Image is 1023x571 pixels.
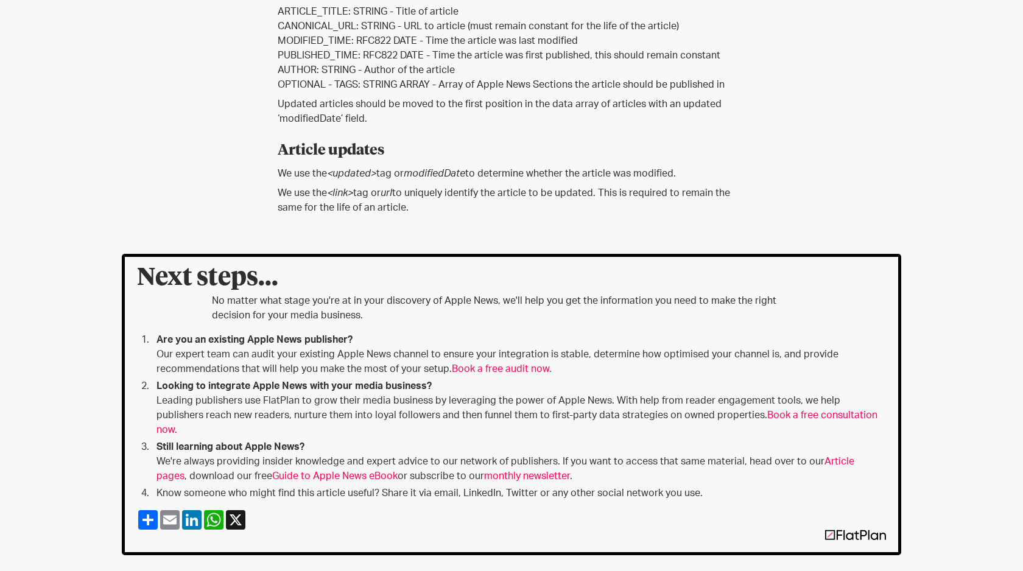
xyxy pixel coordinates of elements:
[225,510,247,530] a: X
[484,471,570,481] a: monthly newsletter
[152,440,886,483] li: We're always providing insider knowledge and expert advice to our network of publishers. If you w...
[156,381,432,391] strong: Looking to integrate Apple News with your media business? ‍
[404,169,465,178] em: modifiedDate
[212,293,811,323] p: No matter what stage you're at in your discovery of Apple News, we'll help you get the informatio...
[152,379,886,437] li: Leading publishers use FlatPlan to grow their media business by leveraging the power of Apple New...
[156,457,854,481] a: Article pages
[156,410,877,435] a: Book a free consultation now.
[381,188,392,198] em: url
[278,97,745,126] p: Updated articles should be moved to the first position in the data array of articles with an upda...
[278,166,745,181] p: We use the tag or to determine whether the article was modified.
[152,486,886,500] li: Know someone who might find this article useful? Share it via email, LinkedIn, Twitter or any oth...
[156,442,304,452] strong: Still learning about Apple News?
[452,364,552,374] a: Book a free audit now.
[272,471,398,481] a: Guide to Apple News eBook
[152,332,886,376] li: Our expert team can audit your existing Apple News channel to ensure your integration is stable, ...
[159,510,181,530] a: Email
[203,510,225,530] a: WhatsApp
[156,335,353,345] strong: Are you an existing Apple News publisher?
[137,510,159,530] a: Share
[327,188,353,198] em: <link>
[181,510,203,530] a: LinkedIn
[278,186,745,215] p: We use the tag or to uniquely identify the article to be updated. This is required to remain the ...
[278,143,384,158] strong: Article updates
[327,169,376,178] em: <updated>
[137,269,886,287] h3: Next steps...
